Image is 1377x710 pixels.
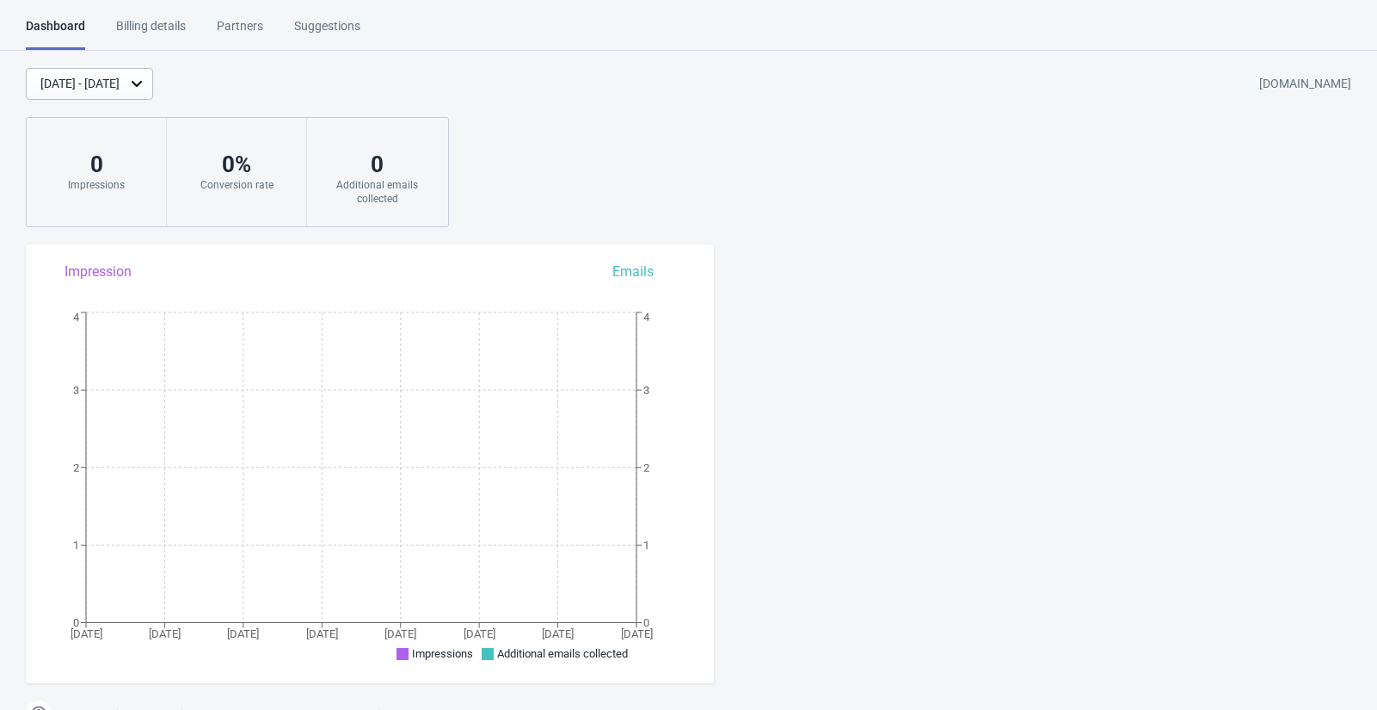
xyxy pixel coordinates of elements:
tspan: 3 [643,384,649,397]
div: 0 [44,151,149,178]
div: Additional emails collected [324,178,430,206]
tspan: [DATE] [542,627,574,640]
tspan: 0 [73,616,79,629]
tspan: [DATE] [621,627,653,640]
tspan: 2 [73,461,79,474]
div: Suggestions [294,17,360,47]
tspan: 1 [643,539,649,552]
tspan: [DATE] [464,627,495,640]
tspan: [DATE] [306,627,338,640]
tspan: 4 [73,311,80,324]
div: [DOMAIN_NAME] [1259,69,1351,100]
div: Billing details [116,17,186,47]
div: Impressions [44,178,149,192]
tspan: [DATE] [149,627,181,640]
div: Conversion rate [184,178,289,192]
tspan: [DATE] [71,627,102,640]
tspan: 0 [643,616,649,629]
tspan: 3 [73,384,79,397]
div: 0 [324,151,430,178]
tspan: [DATE] [384,627,416,640]
div: Dashboard [26,17,85,50]
tspan: [DATE] [227,627,259,640]
tspan: 1 [73,539,79,552]
tspan: 4 [643,311,650,324]
div: Partners [217,17,263,47]
span: Impressions [412,647,473,660]
div: 0 % [184,151,289,178]
span: Additional emails collected [497,647,628,660]
tspan: 2 [643,461,649,474]
div: [DATE] - [DATE] [40,75,120,93]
